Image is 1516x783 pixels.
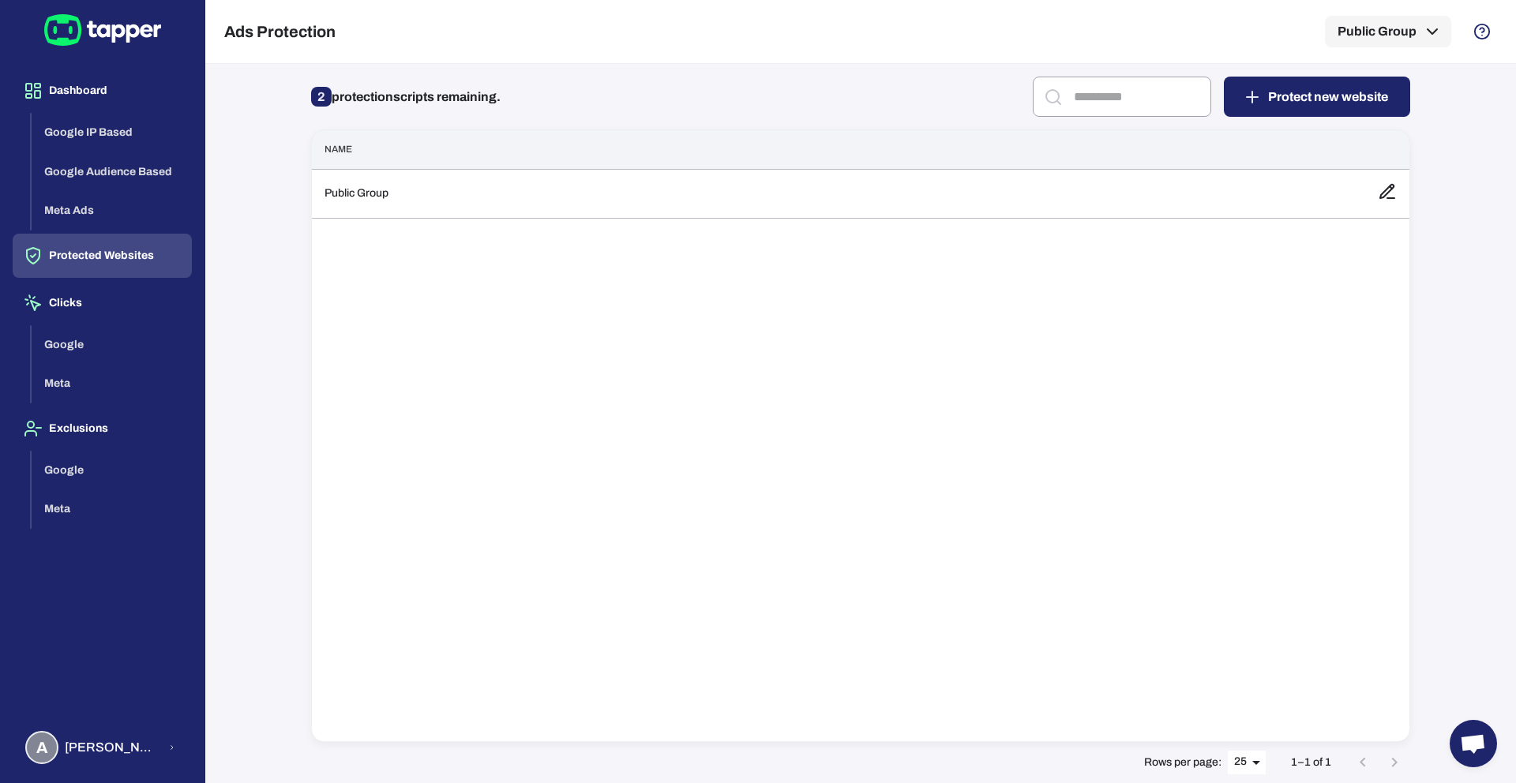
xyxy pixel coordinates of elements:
div: A [25,731,58,764]
button: Meta [32,364,192,403]
span: [PERSON_NAME] [PERSON_NAME] Koutsogianni [65,740,159,755]
a: Google [32,336,192,350]
div: 25 [1228,751,1266,774]
button: Google Audience Based [32,152,192,192]
button: A[PERSON_NAME] [PERSON_NAME] Koutsogianni [13,725,192,770]
a: Google [32,462,192,475]
a: Dashboard [13,83,192,96]
a: Meta Ads [32,203,192,216]
a: Exclusions [13,421,192,434]
a: Meta [32,376,192,389]
th: Name [312,130,1365,169]
p: protection scripts remaining. [311,84,501,110]
a: Google IP Based [32,125,192,138]
button: Exclusions [13,406,192,451]
p: 1–1 of 1 [1291,755,1331,770]
button: Protect new website [1224,77,1410,117]
a: Google Audience Based [32,163,192,177]
button: Protected Websites [13,234,192,278]
a: Meta [32,501,192,515]
button: Public Group [1325,16,1451,47]
a: Protected Websites [13,248,192,261]
button: Google IP Based [32,113,192,152]
div: Open chat [1450,720,1497,767]
span: 2 [311,87,332,107]
button: Meta Ads [32,191,192,230]
p: Rows per page: [1144,755,1221,770]
button: Dashboard [13,69,192,113]
button: Clicks [13,281,192,325]
a: Clicks [13,295,192,309]
button: Google [32,325,192,365]
button: Meta [32,489,192,529]
h5: Ads Protection [224,22,336,41]
td: Public Group [312,169,1365,218]
button: Google [32,451,192,490]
